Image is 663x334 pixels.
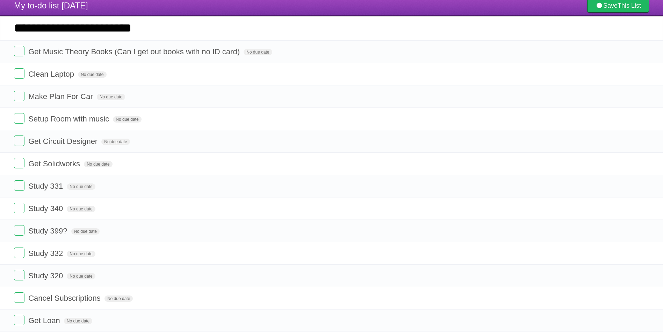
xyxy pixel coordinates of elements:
span: No due date [71,228,100,235]
span: Get Loan [28,316,62,325]
label: Done [14,113,24,124]
label: Done [14,180,24,191]
b: This List [618,2,641,9]
span: No due date [113,116,141,123]
label: Done [14,315,24,325]
span: Study 399? [28,227,69,235]
label: Star task [606,113,620,125]
label: Star task [606,46,620,57]
label: Star task [606,292,620,304]
label: Done [14,46,24,56]
span: No due date [97,94,125,100]
label: Done [14,270,24,280]
span: No due date [84,161,112,167]
span: Get Solidworks [28,159,82,168]
span: Setup Room with music [28,114,111,123]
label: Done [14,68,24,79]
span: No due date [67,273,95,279]
span: Study 332 [28,249,65,258]
label: Star task [606,180,620,192]
label: Star task [606,270,620,281]
span: Clean Laptop [28,70,76,78]
span: No due date [105,295,133,302]
span: No due date [78,71,106,78]
span: No due date [67,206,95,212]
label: Star task [606,225,620,237]
span: No due date [67,251,95,257]
span: No due date [101,139,130,145]
span: Get Circuit Designer [28,137,99,146]
span: My to-do list [DATE] [14,1,88,10]
label: Done [14,248,24,258]
span: Study 320 [28,271,65,280]
label: Star task [606,203,620,214]
label: Star task [606,158,620,169]
span: No due date [244,49,272,55]
label: Done [14,203,24,213]
span: Make Plan For Car [28,92,95,101]
label: Star task [606,68,620,80]
label: Done [14,292,24,303]
label: Star task [606,135,620,147]
label: Done [14,91,24,101]
span: No due date [67,183,95,190]
span: Get Music Theory Books (Can I get out books with no ID card) [28,47,242,56]
label: Star task [606,248,620,259]
span: Cancel Subscriptions [28,294,102,302]
span: No due date [64,318,92,324]
label: Done [14,158,24,168]
span: Study 331 [28,182,65,190]
span: Study 340 [28,204,65,213]
label: Done [14,225,24,236]
label: Done [14,135,24,146]
label: Star task [606,91,620,102]
label: Star task [606,315,620,326]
